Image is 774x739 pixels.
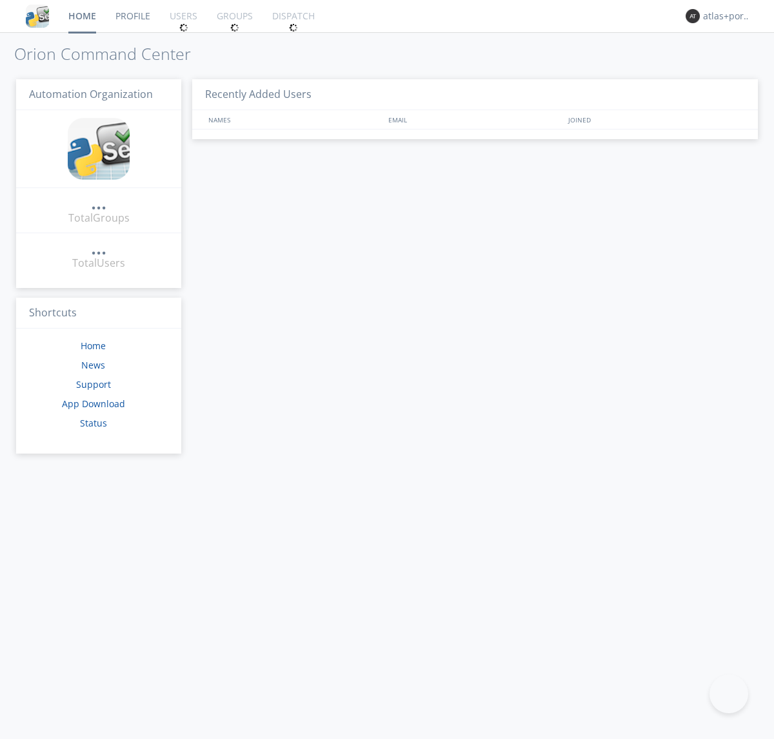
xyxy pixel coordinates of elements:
img: spin.svg [179,23,188,32]
img: spin.svg [289,23,298,32]
a: Support [76,378,111,390]
img: cddb5a64eb264b2086981ab96f4c1ba7 [68,118,130,180]
div: Total Groups [68,211,130,226]
a: ... [91,196,106,211]
h3: Recently Added Users [192,79,758,111]
div: ... [91,241,106,254]
div: EMAIL [385,110,565,129]
a: App Download [62,398,125,410]
h3: Shortcuts [16,298,181,329]
div: ... [91,196,106,209]
iframe: Toggle Customer Support [709,675,748,713]
a: ... [91,241,106,256]
div: JOINED [565,110,746,129]
img: 373638.png [686,9,700,23]
div: NAMES [205,110,382,129]
div: Total Users [72,256,125,271]
div: atlas+portuguese0001 [703,10,751,23]
img: spin.svg [230,23,239,32]
span: Automation Organization [29,87,153,101]
a: Home [81,340,106,352]
a: Status [80,417,107,429]
img: cddb5a64eb264b2086981ab96f4c1ba7 [26,5,49,28]
a: News [81,359,105,371]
